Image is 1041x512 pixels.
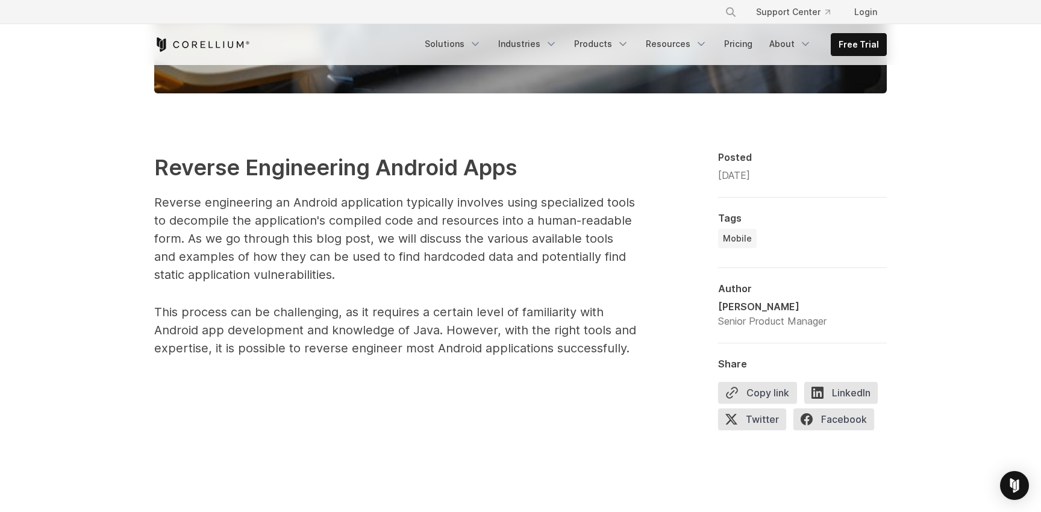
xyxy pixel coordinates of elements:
[720,1,742,23] button: Search
[718,151,887,163] div: Posted
[718,212,887,224] div: Tags
[804,382,885,408] a: LinkedIn
[804,382,878,404] span: LinkedIn
[154,154,517,181] strong: Reverse Engineering Android Apps
[639,33,714,55] a: Resources
[723,233,752,245] span: Mobile
[718,169,750,181] span: [DATE]
[718,382,797,404] button: Copy link
[831,34,886,55] a: Free Trial
[718,358,887,370] div: Share
[717,33,760,55] a: Pricing
[417,33,489,55] a: Solutions
[154,303,636,357] p: This process can be challenging, as it requires a certain level of familiarity with Android app d...
[845,1,887,23] a: Login
[718,283,887,295] div: Author
[417,33,887,56] div: Navigation Menu
[718,314,827,328] div: Senior Product Manager
[1000,471,1029,500] div: Open Intercom Messenger
[762,33,819,55] a: About
[718,408,793,435] a: Twitter
[567,33,636,55] a: Products
[491,33,564,55] a: Industries
[718,408,786,430] span: Twitter
[710,1,887,23] div: Navigation Menu
[793,408,874,430] span: Facebook
[154,193,636,284] p: Reverse engineering an Android application typically involves using specialized tools to decompil...
[746,1,840,23] a: Support Center
[718,299,827,314] div: [PERSON_NAME]
[718,229,757,248] a: Mobile
[154,37,250,52] a: Corellium Home
[793,408,881,435] a: Facebook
